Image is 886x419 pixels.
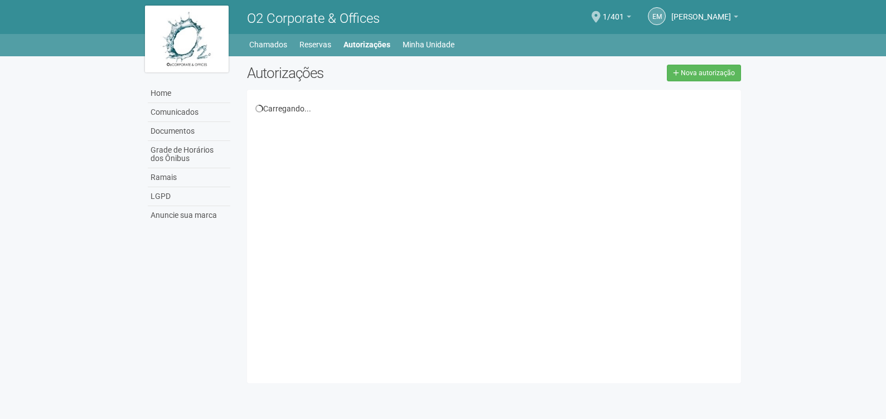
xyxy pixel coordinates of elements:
[648,7,666,25] a: EM
[681,69,735,77] span: Nova autorização
[403,37,454,52] a: Minha Unidade
[148,141,230,168] a: Grade de Horários dos Ônibus
[148,168,230,187] a: Ramais
[247,11,380,26] span: O2 Corporate & Offices
[255,104,733,114] div: Carregando...
[148,206,230,225] a: Anuncie sua marca
[148,122,230,141] a: Documentos
[671,2,731,21] span: Eloisa Mazoni Guntzel
[249,37,287,52] a: Chamados
[603,2,624,21] span: 1/401
[671,14,738,23] a: [PERSON_NAME]
[603,14,631,23] a: 1/401
[247,65,486,81] h2: Autorizações
[148,187,230,206] a: LGPD
[148,84,230,103] a: Home
[299,37,331,52] a: Reservas
[145,6,229,72] img: logo.jpg
[667,65,741,81] a: Nova autorização
[343,37,390,52] a: Autorizações
[148,103,230,122] a: Comunicados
